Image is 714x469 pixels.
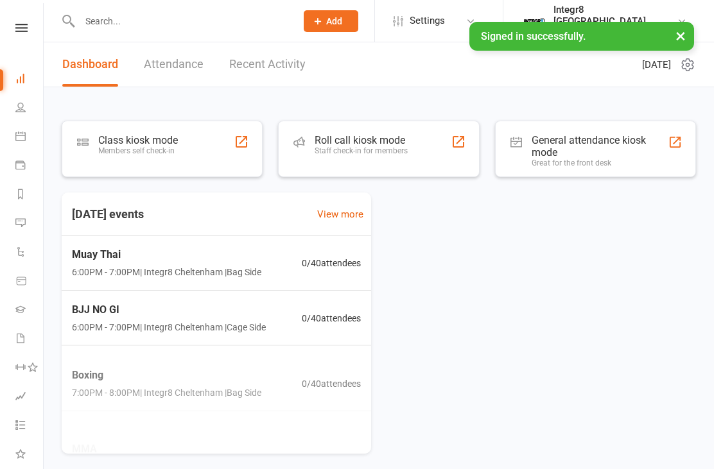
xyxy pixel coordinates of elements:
a: Calendar [15,123,44,152]
span: Signed in successfully. [481,30,586,42]
a: Attendance [144,42,204,87]
span: 0 / 40 attendees [302,256,361,270]
span: MMA [72,441,266,457]
h3: [DATE] events [62,203,154,226]
div: Roll call kiosk mode [315,134,408,146]
div: Staff check-in for members [315,146,408,155]
div: Class kiosk mode [98,134,178,146]
span: Settings [410,6,445,35]
input: Search... [76,12,287,30]
a: Payments [15,152,44,181]
span: 0 / 40 attendees [302,377,361,391]
a: Dashboard [62,42,118,87]
span: Muay Thai [72,246,261,263]
span: 0 / 40 attendees [302,311,361,325]
span: 0 / 40 attendees [302,450,361,465]
div: General attendance kiosk mode [532,134,668,158]
button: × [669,22,692,49]
a: Product Sales [15,268,44,296]
a: Dashboard [15,65,44,94]
a: Assessments [15,383,44,412]
span: Add [326,16,342,26]
span: 7:00PM - 8:00PM | Integr8 Cheltenham | Bag Side [72,386,261,400]
a: Reports [15,181,44,210]
a: Recent Activity [229,42,306,87]
a: View more [317,207,363,222]
span: [DATE] [642,57,671,72]
span: 6:00PM - 7:00PM | Integr8 Cheltenham | Cage Side [72,320,266,334]
span: Boxing [72,367,261,384]
div: Great for the front desk [532,158,668,167]
span: BJJ NO GI [72,302,266,318]
div: Integr8 [GEOGRAPHIC_DATA] [553,4,677,27]
a: People [15,94,44,123]
button: Add [304,10,358,32]
span: 6:00PM - 7:00PM | Integr8 Cheltenham | Bag Side [72,265,261,279]
div: Members self check-in [98,146,178,155]
img: thumb_image1744271085.png [521,8,547,34]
